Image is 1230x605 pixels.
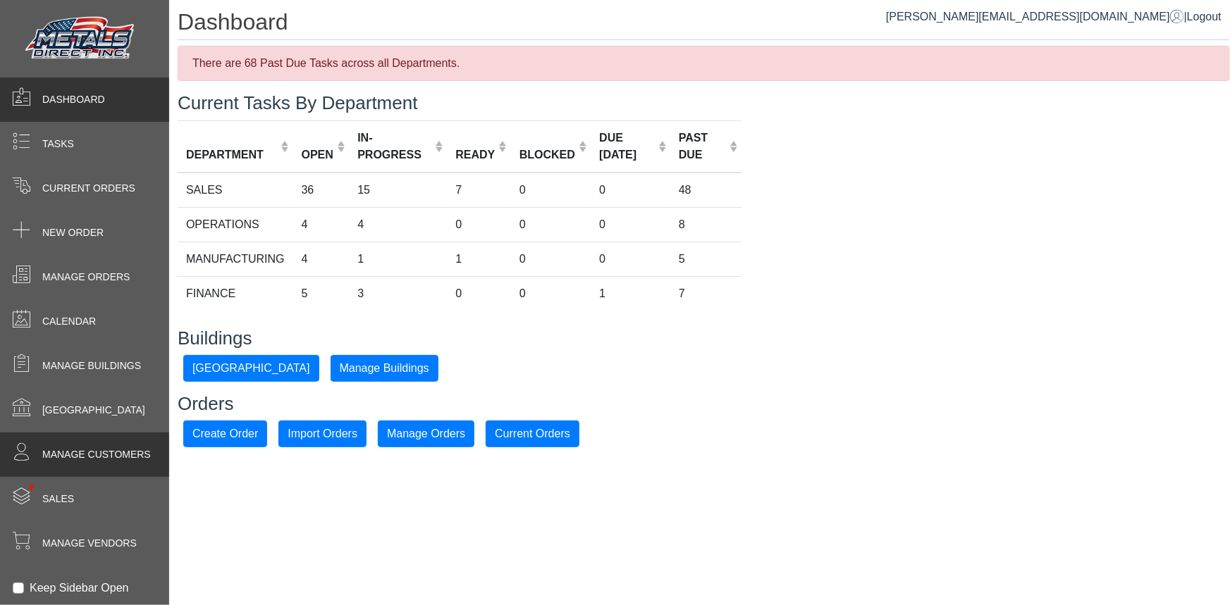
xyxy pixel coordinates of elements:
td: SALES [178,173,293,208]
td: 1 [349,242,447,276]
span: Sales [42,492,74,506]
td: 8 [670,207,742,242]
div: BLOCKED [519,146,575,163]
td: 15 [349,173,447,208]
a: [GEOGRAPHIC_DATA] [183,361,319,373]
span: Dashboard [42,92,105,107]
button: Manage Orders [378,420,474,447]
div: READY [455,146,495,163]
span: Manage Customers [42,447,151,462]
button: Create Order [183,420,267,447]
td: MANUFACTURING [178,242,293,276]
td: 0 [447,207,510,242]
a: [PERSON_NAME][EMAIL_ADDRESS][DOMAIN_NAME] [886,11,1184,23]
td: 0 [591,173,670,208]
td: 0 [591,242,670,276]
button: Current Orders [486,420,579,447]
td: 0 [511,173,591,208]
a: Create Order [183,427,267,439]
div: PAST DUE [679,130,726,163]
h3: Buildings [178,328,1230,349]
span: Calendar [42,314,96,329]
span: Manage Orders [42,270,130,285]
td: 48 [670,173,742,208]
td: 3 [349,276,447,311]
a: Manage Orders [378,427,474,439]
span: • [13,464,49,510]
span: Manage Buildings [42,358,141,373]
button: Import Orders [278,420,367,447]
td: 0 [511,207,591,242]
td: 0 [447,276,510,311]
h1: Dashboard [178,8,1230,40]
span: Tasks [42,137,74,151]
span: New Order [42,225,104,240]
td: 7 [447,173,510,208]
div: IN-PROGRESS [357,130,431,163]
td: 0 [511,276,591,311]
td: 4 [349,207,447,242]
td: 4 [293,207,350,242]
div: DUE [DATE] [599,130,654,163]
label: Keep Sidebar Open [30,580,129,597]
button: [GEOGRAPHIC_DATA] [183,355,319,382]
td: 0 [511,242,591,276]
span: [GEOGRAPHIC_DATA] [42,403,145,418]
span: Logout [1187,11,1222,23]
td: 36 [293,173,350,208]
td: 5 [670,242,742,276]
div: OPEN [302,146,333,163]
td: 1 [591,276,670,311]
td: 5 [293,276,350,311]
a: Import Orders [278,427,367,439]
td: FINANCE [178,276,293,311]
div: There are 68 Past Due Tasks across all Departments. [178,46,1230,81]
span: Manage Vendors [42,536,137,551]
a: Current Orders [486,427,579,439]
a: Manage Buildings [331,361,438,373]
h3: Orders [178,393,1230,415]
td: 0 [591,207,670,242]
img: Metals Direct Inc Logo [21,13,141,65]
button: Manage Buildings [331,355,438,382]
td: 7 [670,276,742,311]
td: OPERATIONS [178,207,293,242]
td: 4 [293,242,350,276]
td: 1 [447,242,510,276]
h3: Current Tasks By Department [178,92,1230,114]
div: | [886,8,1222,25]
span: Current Orders [42,181,135,196]
div: DEPARTMENT [186,146,277,163]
